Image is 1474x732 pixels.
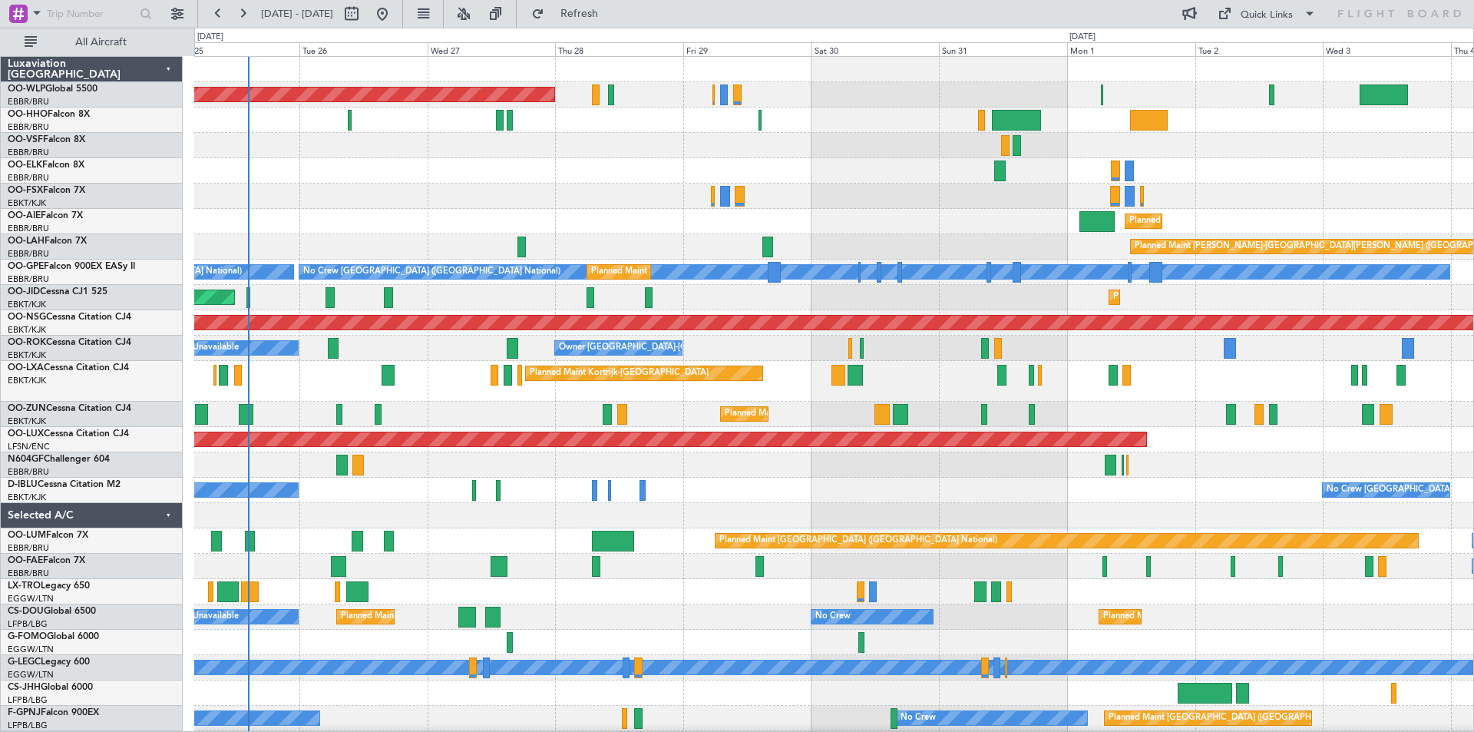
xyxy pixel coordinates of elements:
span: OO-LUX [8,429,44,439]
a: F-GPNJFalcon 900EX [8,708,99,717]
div: Sat 30 [811,42,940,56]
a: LFSN/ENC [8,441,50,452]
a: EBKT/KJK [8,299,46,310]
a: EGGW/LTN [8,593,54,604]
div: Sun 31 [939,42,1067,56]
a: OO-LUXCessna Citation CJ4 [8,429,129,439]
a: EBBR/BRU [8,223,49,234]
div: Mon 25 [171,42,299,56]
span: Refresh [547,8,612,19]
div: No Crew [GEOGRAPHIC_DATA] ([GEOGRAPHIC_DATA] National) [303,260,560,283]
div: Planned Maint [GEOGRAPHIC_DATA] ([GEOGRAPHIC_DATA] National) [591,260,869,283]
a: EBKT/KJK [8,416,46,427]
a: OO-ROKCessna Citation CJ4 [8,338,131,347]
span: N604GF [8,455,44,464]
div: [DATE] [197,31,223,44]
a: EGGW/LTN [8,644,54,655]
span: OO-ELK [8,161,42,170]
div: Mon 1 [1067,42,1195,56]
span: OO-NSG [8,313,46,322]
span: OO-ROK [8,338,46,347]
div: Quick Links [1241,8,1293,23]
a: EBKT/KJK [8,375,46,386]
span: CS-JHH [8,683,41,692]
span: [DATE] - [DATE] [261,7,333,21]
a: EGGW/LTN [8,669,54,681]
a: LFPB/LBG [8,694,48,706]
span: OO-WLP [8,84,45,94]
a: OO-LUMFalcon 7X [8,531,88,540]
a: EBBR/BRU [8,273,49,285]
a: CS-JHHGlobal 6000 [8,683,93,692]
a: EBBR/BRU [8,248,49,260]
a: OO-FAEFalcon 7X [8,556,85,565]
div: [DATE] [1069,31,1096,44]
a: LFPB/LBG [8,720,48,731]
a: OO-HHOFalcon 8X [8,110,90,119]
a: EBBR/BRU [8,172,49,184]
div: Owner [GEOGRAPHIC_DATA]-[GEOGRAPHIC_DATA] [559,336,766,359]
a: EBKT/KJK [8,324,46,336]
a: OO-LAHFalcon 7X [8,237,87,246]
a: OO-LXACessna Citation CJ4 [8,363,129,373]
div: Planned Maint [GEOGRAPHIC_DATA] ([GEOGRAPHIC_DATA]) [1129,210,1371,233]
a: OO-ELKFalcon 8X [8,161,84,170]
a: OO-AIEFalcon 7X [8,211,83,220]
a: EBBR/BRU [8,466,49,478]
span: All Aircraft [40,37,162,48]
div: No Crew [901,707,936,730]
span: OO-LUM [8,531,46,540]
span: OO-JID [8,287,40,296]
span: G-LEGC [8,657,41,667]
a: OO-WLPGlobal 5500 [8,84,97,94]
span: OO-FAE [8,556,43,565]
div: Tue 2 [1195,42,1324,56]
a: OO-VSFFalcon 8X [8,135,85,144]
a: LFPB/LBG [8,618,48,630]
a: EBKT/KJK [8,349,46,361]
a: EBBR/BRU [8,147,49,158]
div: A/C Unavailable [175,605,239,628]
a: LX-TROLegacy 650 [8,581,90,591]
input: Trip Number [47,2,135,25]
button: All Aircraft [17,30,167,55]
span: OO-VSF [8,135,43,144]
div: Thu 28 [555,42,683,56]
a: EBKT/KJK [8,197,46,209]
a: EBBR/BRU [8,96,49,108]
a: G-FOMOGlobal 6000 [8,632,99,641]
div: Planned Maint [GEOGRAPHIC_DATA] ([GEOGRAPHIC_DATA]) [341,605,583,628]
div: Planned Maint Kortrijk-[GEOGRAPHIC_DATA] [725,402,904,426]
span: OO-LXA [8,363,44,373]
span: F-GPNJ [8,708,41,717]
div: Planned Maint [GEOGRAPHIC_DATA] ([GEOGRAPHIC_DATA] National) [719,529,997,552]
a: OO-GPEFalcon 900EX EASy II [8,262,135,271]
div: Wed 3 [1323,42,1451,56]
a: OO-ZUNCessna Citation CJ4 [8,404,131,413]
span: G-FOMO [8,632,47,641]
div: Planned Maint Kortrijk-[GEOGRAPHIC_DATA] [1113,286,1292,309]
span: OO-HHO [8,110,48,119]
span: OO-AIE [8,211,41,220]
div: Planned Maint Kortrijk-[GEOGRAPHIC_DATA] [530,362,709,385]
span: OO-LAH [8,237,45,246]
span: OO-ZUN [8,404,46,413]
div: Fri 29 [683,42,811,56]
button: Refresh [524,2,616,26]
a: CS-DOUGlobal 6500 [8,607,96,616]
a: N604GFChallenger 604 [8,455,110,464]
a: D-IBLUCessna Citation M2 [8,480,121,489]
a: EBBR/BRU [8,542,49,554]
span: D-IBLU [8,480,38,489]
div: Tue 26 [299,42,428,56]
div: Wed 27 [428,42,556,56]
span: OO-FSX [8,186,43,195]
div: No Crew [815,605,851,628]
a: OO-FSXFalcon 7X [8,186,85,195]
a: OO-NSGCessna Citation CJ4 [8,313,131,322]
span: CS-DOU [8,607,44,616]
a: EBKT/KJK [8,492,46,503]
a: EBBR/BRU [8,568,49,579]
a: EBBR/BRU [8,121,49,133]
a: OO-JIDCessna CJ1 525 [8,287,107,296]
